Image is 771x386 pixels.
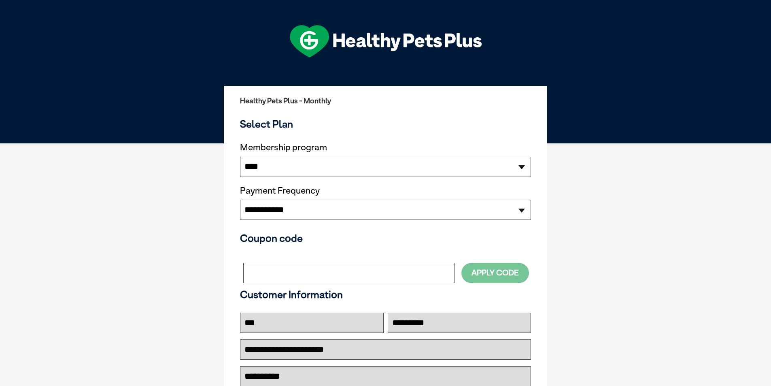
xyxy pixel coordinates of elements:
h3: Select Plan [240,118,531,130]
img: hpp-logo-landscape-green-white.png [290,25,482,58]
h2: Healthy Pets Plus - Monthly [240,97,531,105]
h3: Customer Information [240,288,531,301]
h3: Coupon code [240,232,531,244]
label: Membership program [240,142,531,153]
button: Apply Code [461,263,529,283]
label: Payment Frequency [240,186,320,196]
